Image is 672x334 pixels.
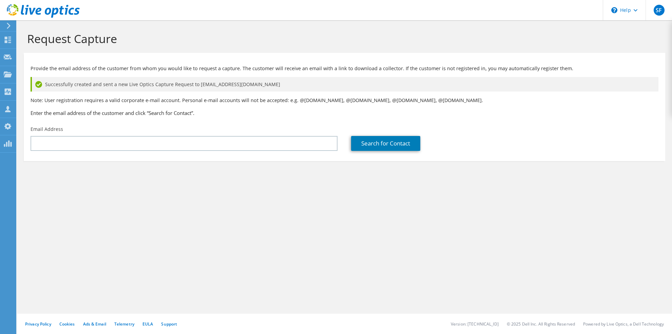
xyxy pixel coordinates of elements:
label: Email Address [31,126,63,133]
a: Cookies [59,321,75,327]
h3: Enter the email address of the customer and click “Search for Contact”. [31,109,658,117]
h1: Request Capture [27,32,658,46]
a: Privacy Policy [25,321,51,327]
a: Telemetry [114,321,134,327]
span: Successfully created and sent a new Live Optics Capture Request to [EMAIL_ADDRESS][DOMAIN_NAME] [45,81,280,88]
a: Support [161,321,177,327]
span: SF [654,5,665,16]
a: Ads & Email [83,321,106,327]
li: Powered by Live Optics, a Dell Technology [583,321,664,327]
a: Search for Contact [351,136,420,151]
svg: \n [611,7,617,13]
li: Version: [TECHNICAL_ID] [451,321,499,327]
p: Provide the email address of the customer from whom you would like to request a capture. The cust... [31,65,658,72]
li: © 2025 Dell Inc. All Rights Reserved [507,321,575,327]
a: EULA [142,321,153,327]
p: Note: User registration requires a valid corporate e-mail account. Personal e-mail accounts will ... [31,97,658,104]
